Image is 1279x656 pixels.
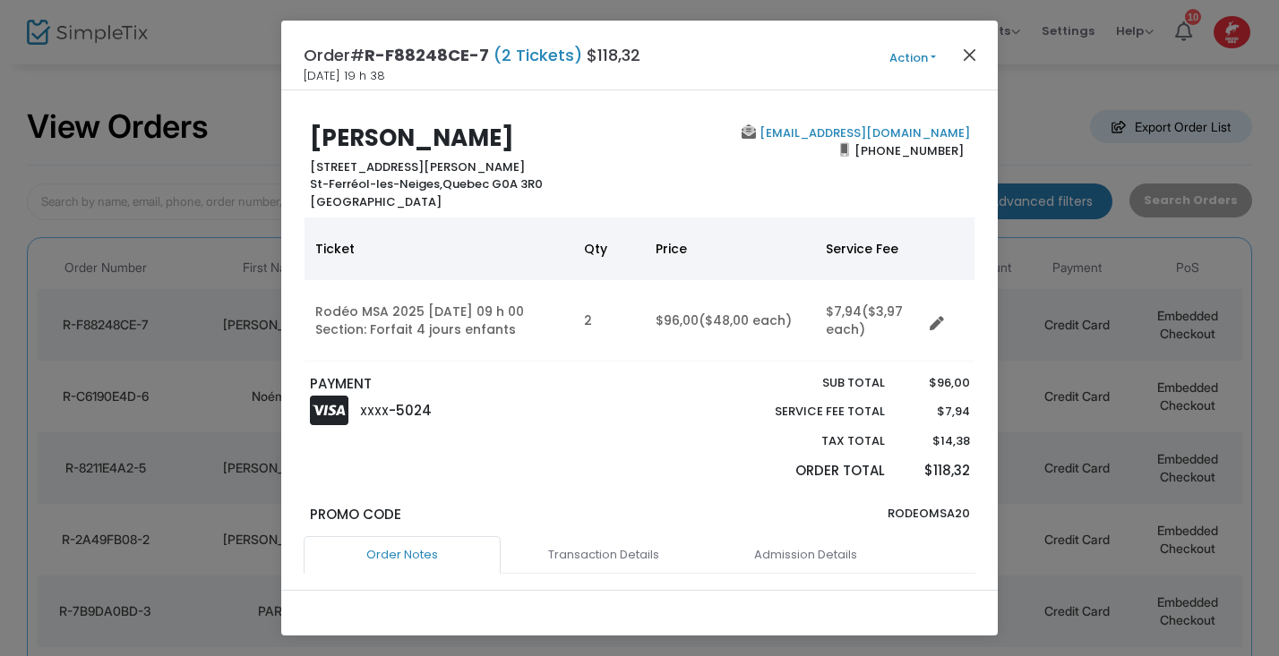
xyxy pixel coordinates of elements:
td: $96,00 [645,280,815,362]
th: Qty [573,217,645,280]
button: Action [859,48,966,68]
a: [EMAIL_ADDRESS][DOMAIN_NAME] [756,124,970,141]
p: Tax Total [733,432,885,450]
a: Transaction Details [505,536,702,574]
p: Promo Code [310,505,631,525]
p: PAYMENT [310,374,631,395]
p: $7,94 [902,403,969,421]
span: [DATE] 19 h 38 [304,67,385,85]
span: ($3,97 each) [826,302,903,338]
td: $7,94 [815,280,923,362]
a: Order Notes [304,536,501,574]
span: ($48,00 each) [699,311,792,329]
p: Order Total [733,461,885,481]
p: $96,00 [902,374,969,392]
p: $14,38 [902,432,969,450]
span: [PHONE_NUMBER] [849,136,970,165]
th: Service Fee [815,217,923,280]
span: St-Ferréol-les-Neiges, [310,175,442,192]
td: 2 [573,280,645,362]
span: -5024 [389,401,432,420]
p: $118,32 [902,461,969,481]
p: Sub total [733,374,885,392]
span: (2 Tickets) [489,44,587,66]
p: Service Fee Total [733,403,885,421]
h4: Order# $118,32 [304,43,640,67]
b: [STREET_ADDRESS][PERSON_NAME] Quebec G0A 3R0 [GEOGRAPHIC_DATA] [310,158,543,210]
th: Ticket [305,217,573,280]
td: Rodéo MSA 2025 [DATE] 09 h 00 Section: Forfait 4 jours enfants [305,280,573,362]
span: XXXX [360,404,389,419]
th: Price [645,217,815,280]
button: Close [958,43,982,66]
span: R-F88248CE-7 [365,44,489,66]
div: Data table [305,217,974,362]
a: Admission Details [707,536,904,574]
div: RODEOMSA20 [639,505,978,537]
b: [PERSON_NAME] [310,122,514,154]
